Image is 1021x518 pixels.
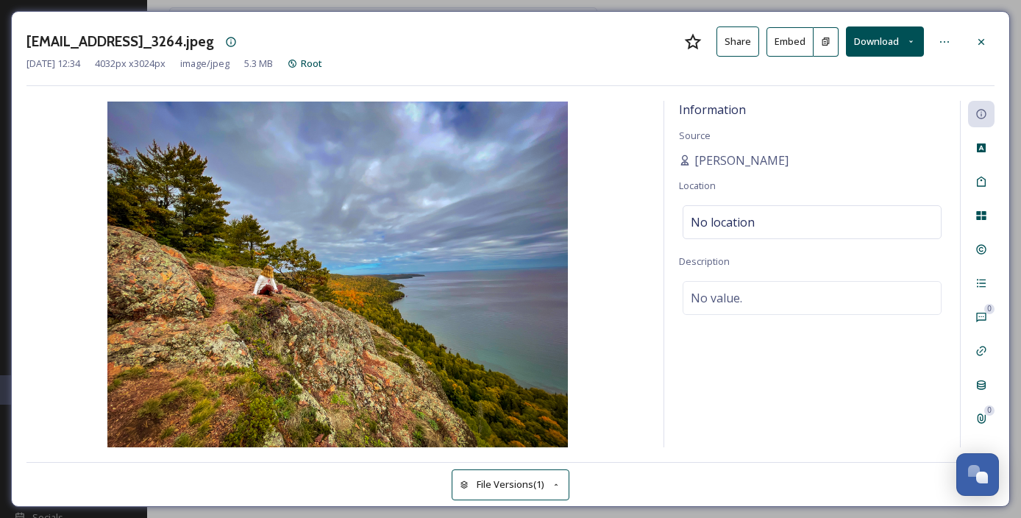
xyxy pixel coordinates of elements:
span: [PERSON_NAME] [694,152,789,169]
span: 5.3 MB [244,57,273,71]
span: Location [679,179,716,192]
button: Embed [766,27,814,57]
span: Information [679,102,746,118]
div: 0 [984,304,995,314]
span: No value. [691,289,742,307]
span: Source [679,129,711,142]
img: rachel.spear%40rocketmail.com-IMG_3264.jpeg [26,102,649,447]
button: File Versions(1) [452,469,569,500]
span: image/jpeg [180,57,230,71]
span: No location [691,213,755,231]
span: Root [301,57,322,70]
button: Download [846,26,924,57]
span: 4032 px x 3024 px [95,57,166,71]
h3: [EMAIL_ADDRESS]_3264.jpeg [26,31,214,52]
div: 0 [984,405,995,416]
span: [DATE] 12:34 [26,57,80,71]
button: Open Chat [956,453,999,496]
button: Share [716,26,759,57]
span: Description [679,255,730,268]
